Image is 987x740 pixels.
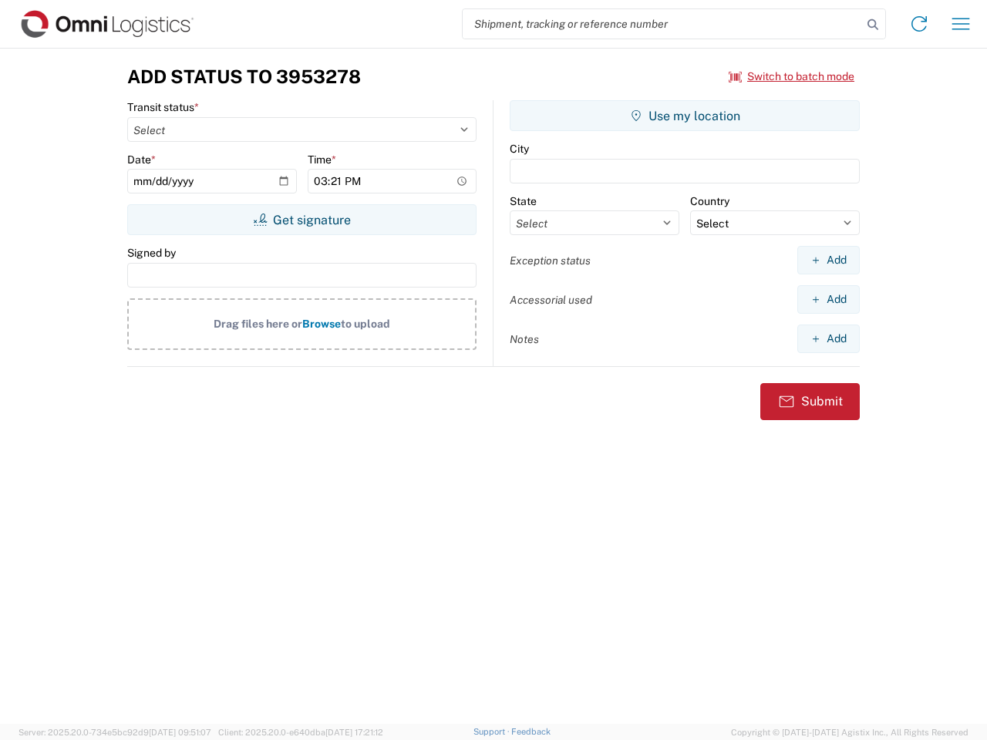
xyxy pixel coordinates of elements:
[214,318,302,330] span: Drag files here or
[127,153,156,166] label: Date
[149,728,211,737] span: [DATE] 09:51:07
[463,9,862,39] input: Shipment, tracking or reference number
[341,318,390,330] span: to upload
[510,254,591,267] label: Exception status
[308,153,336,166] label: Time
[510,194,537,208] label: State
[127,66,361,88] h3: Add Status to 3953278
[510,293,592,307] label: Accessorial used
[218,728,383,737] span: Client: 2025.20.0-e640dba
[511,727,551,736] a: Feedback
[127,204,477,235] button: Get signature
[127,246,176,260] label: Signed by
[19,728,211,737] span: Server: 2025.20.0-734e5bc92d9
[325,728,383,737] span: [DATE] 17:21:12
[729,64,854,89] button: Switch to batch mode
[510,100,860,131] button: Use my location
[127,100,199,114] label: Transit status
[797,285,860,314] button: Add
[797,325,860,353] button: Add
[760,383,860,420] button: Submit
[473,727,512,736] a: Support
[797,246,860,274] button: Add
[510,332,539,346] label: Notes
[690,194,729,208] label: Country
[731,725,968,739] span: Copyright © [DATE]-[DATE] Agistix Inc., All Rights Reserved
[302,318,341,330] span: Browse
[510,142,529,156] label: City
